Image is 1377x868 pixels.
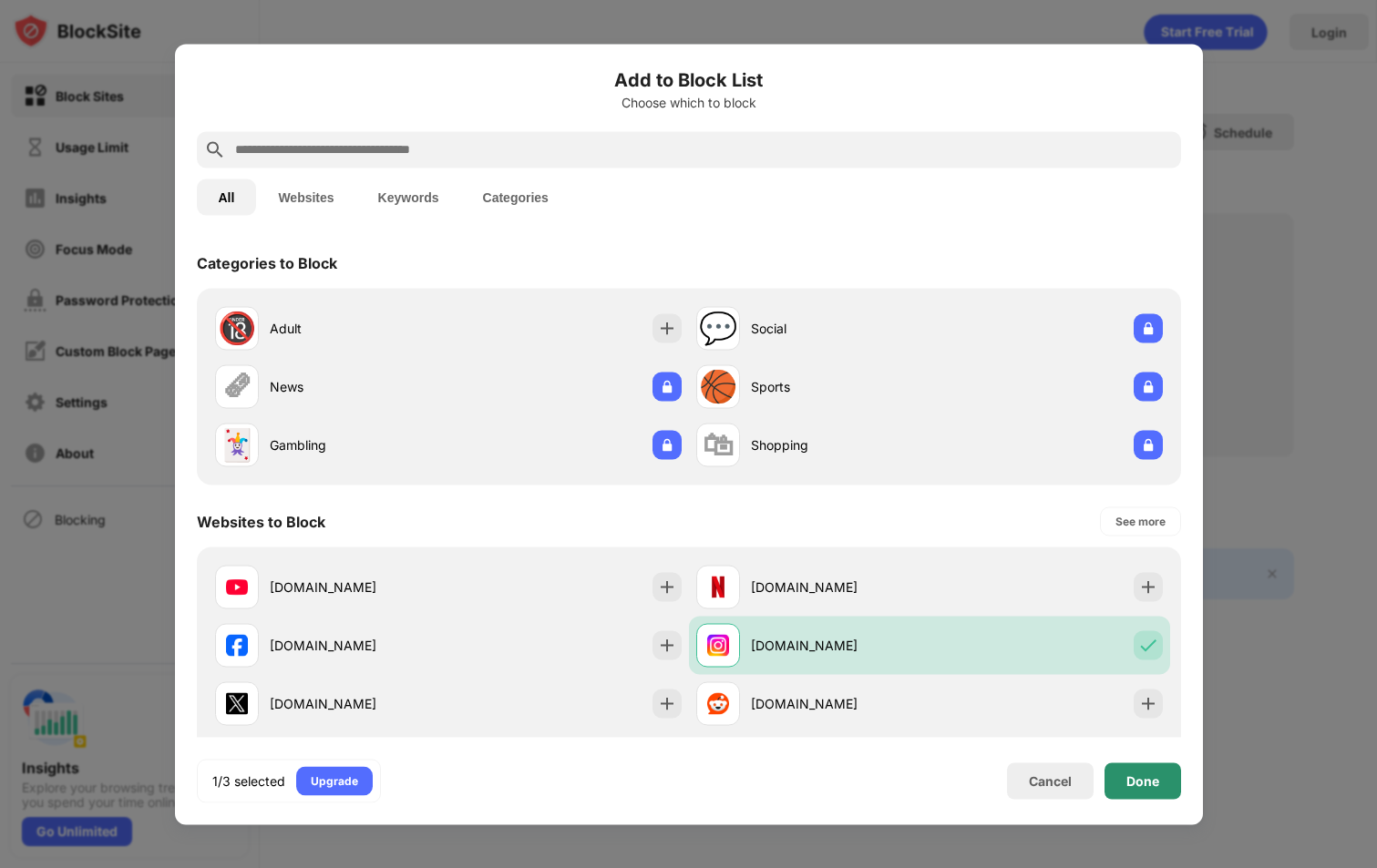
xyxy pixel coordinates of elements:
div: Upgrade [311,771,358,790]
div: [DOMAIN_NAME] [751,694,930,713]
img: search.svg [204,138,226,160]
div: Shopping [751,435,930,454]
img: favicons [226,576,248,597]
div: [DOMAIN_NAME] [270,577,448,597]
div: 1/3 selected [212,771,285,790]
img: favicons [226,634,248,656]
button: Websites [256,179,355,215]
div: Done [1126,773,1159,788]
div: [DOMAIN_NAME] [751,636,930,655]
img: favicons [707,634,729,656]
div: 🔞 [218,310,256,347]
div: [DOMAIN_NAME] [270,694,448,713]
div: [DOMAIN_NAME] [270,636,448,655]
div: See more [1115,512,1166,530]
div: Cancel [1029,773,1072,789]
div: [DOMAIN_NAME] [751,577,930,597]
div: News [270,377,448,396]
div: Adult [270,319,448,338]
button: All [197,179,257,215]
div: Sports [751,377,930,396]
div: 🃏 [218,426,256,464]
button: Categories [461,179,570,215]
img: favicons [707,576,729,597]
div: Social [751,319,930,338]
h6: Add to Block List [197,66,1181,93]
div: 🏀 [699,368,737,405]
img: favicons [707,692,729,714]
div: 🛍 [703,426,734,464]
button: Keywords [356,179,461,215]
div: 🗞 [221,368,252,405]
img: favicons [226,692,248,714]
div: 💬 [699,310,737,347]
div: Gambling [270,435,448,454]
div: Choose which to block [197,95,1181,109]
div: Categories to Block [197,253,337,271]
div: Websites to Block [197,512,325,530]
